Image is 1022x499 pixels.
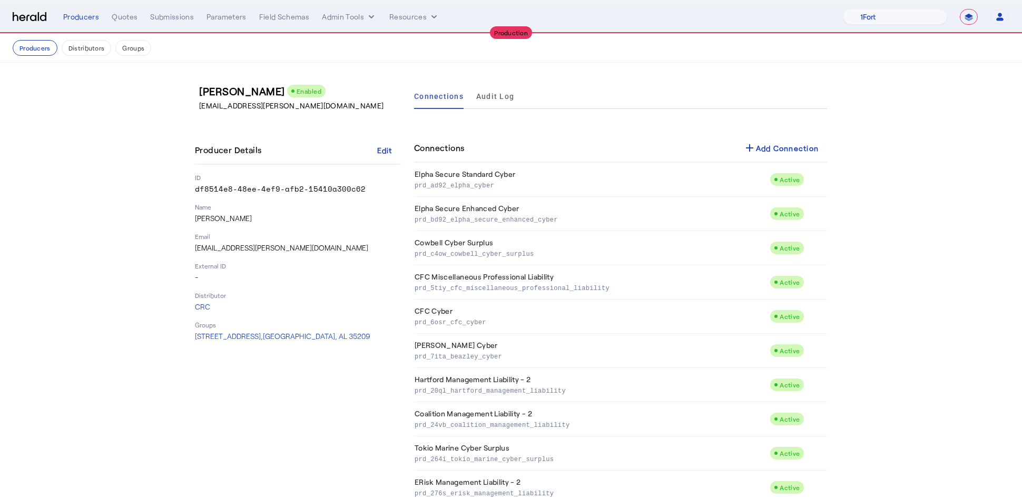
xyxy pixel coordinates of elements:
div: Add Connection [743,142,819,154]
span: Active [780,176,800,183]
mat-icon: add [743,142,756,154]
p: Email [195,232,401,241]
p: prd_6osr_cfc_cyber [415,316,765,327]
span: Audit Log [476,93,514,100]
span: Active [780,210,800,217]
img: Herald Logo [13,12,46,22]
span: Active [780,278,800,286]
td: Hartford Management Liability - 2 [414,368,770,402]
p: prd_7ita_beazley_cyber [415,351,765,361]
div: Submissions [150,12,194,22]
p: Distributor [195,291,401,300]
span: Enabled [297,87,322,95]
button: Producers [13,40,57,56]
span: Active [780,450,800,457]
span: Active [780,347,800,354]
span: Active [780,244,800,252]
td: Cowbell Cyber Surplus [414,231,770,265]
p: [PERSON_NAME] [195,213,401,224]
p: prd_24vb_coalition_management_liability [415,419,765,430]
button: internal dropdown menu [322,12,377,22]
span: Connections [414,93,464,100]
h3: [PERSON_NAME] [199,84,406,98]
span: Active [780,381,800,388]
td: CFC Miscellaneous Professional Liability [414,265,770,300]
p: External ID [195,262,401,270]
td: Elpha Secure Enhanced Cyber [414,197,770,231]
div: Parameters [207,12,247,22]
h4: Connections [414,142,464,154]
a: Connections [414,84,464,109]
button: Add Connection [735,138,828,157]
p: ID [195,173,401,182]
a: Audit Log [476,84,514,109]
p: prd_ad92_elpha_cyber [415,179,765,190]
p: prd_276s_erisk_management_liability [415,487,765,498]
p: Groups [195,321,401,329]
td: [PERSON_NAME] Cyber [414,334,770,368]
button: Groups [115,40,151,56]
td: Coalition Management Liability - 2 [414,402,770,436]
button: Distributors [62,40,112,56]
div: Quotes [112,12,137,22]
span: [STREET_ADDRESS], [GEOGRAPHIC_DATA], AL 35209 [195,332,370,341]
div: Edit [377,145,392,156]
p: prd_264i_tokio_marine_cyber_surplus [415,453,765,464]
span: Active [780,313,800,320]
p: prd_c4ow_cowbell_cyber_surplus [415,248,765,258]
p: - [195,272,401,283]
p: Name [195,203,401,211]
p: prd_bd92_elpha_secure_enhanced_cyber [415,214,765,224]
td: Elpha Secure Standard Cyber [414,163,770,197]
div: Producers [63,12,99,22]
div: Production [490,26,532,39]
p: prd_5tiy_cfc_miscellaneous_professional_liability [415,282,765,293]
span: Active [780,484,800,491]
p: [EMAIL_ADDRESS][PERSON_NAME][DOMAIN_NAME] [199,101,406,111]
div: Field Schemas [259,12,310,22]
td: Tokio Marine Cyber Surplus [414,436,770,471]
p: df8514e8-48ee-4ef9-afb2-15410a300c62 [195,184,401,194]
span: Active [780,415,800,423]
p: prd_20ql_hartford_management_liability [415,385,765,395]
h4: Producer Details [195,144,266,156]
button: Edit [368,141,401,159]
td: CFC Cyber [414,300,770,334]
button: Resources dropdown menu [389,12,439,22]
p: [EMAIL_ADDRESS][PERSON_NAME][DOMAIN_NAME] [195,243,401,253]
p: CRC [195,302,401,312]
